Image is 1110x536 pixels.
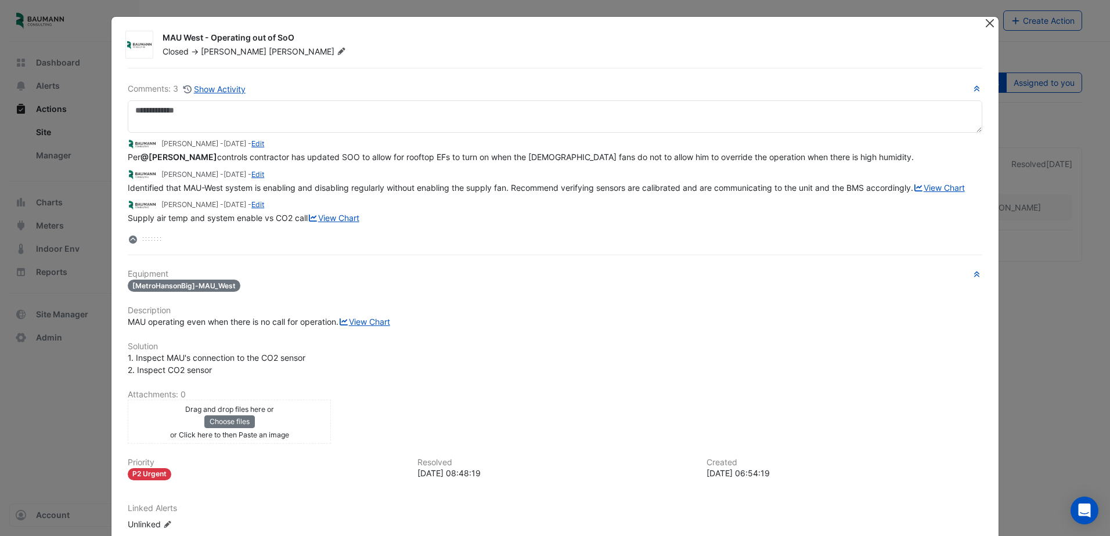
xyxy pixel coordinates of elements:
[161,139,264,149] small: [PERSON_NAME] - -
[1071,497,1098,524] div: Open Intercom Messenger
[128,152,914,162] span: Per controls contractor has updated SOO to allow for rooftop EFs to turn on when the [DEMOGRAPHIC...
[128,306,982,316] h6: Description
[417,467,693,479] div: [DATE] 08:48:19
[201,46,266,56] span: [PERSON_NAME]
[161,169,264,180] small: [PERSON_NAME] - -
[251,200,264,209] a: Edit
[224,200,246,209] span: 2025-08-11 06:54:47
[128,280,240,292] span: [MetroHansonBig]-MAU_West
[128,390,982,400] h6: Attachments: 0
[128,199,157,212] img: Baumann Consulting
[128,504,982,513] h6: Linked Alerts
[128,168,157,181] img: Baumann Consulting
[984,17,996,29] button: Close
[170,430,289,439] small: or Click here to then Paste an image
[707,458,982,468] h6: Created
[185,405,274,414] small: Drag and drop files here or
[163,46,189,56] span: Closed
[913,183,965,193] a: View Chart
[191,46,199,56] span: ->
[128,82,246,96] div: Comments: 3
[163,520,172,529] fa-icon: Edit Linked Alerts
[128,353,305,375] span: 1. Inspect MAU's connection to the CO2 sensor 2. Inspect CO2 sensor
[417,458,693,468] h6: Resolved
[128,518,267,530] div: Unlinked
[128,236,138,244] fa-layers: Scroll to Top
[224,139,246,148] span: 2025-09-16 08:47:51
[163,32,971,46] div: MAU West - Operating out of SoO
[128,269,982,279] h6: Equipment
[140,152,217,162] span: tmattix@cityofmadison.com [City of Madison]
[269,46,348,57] span: [PERSON_NAME]
[161,200,264,210] small: [PERSON_NAME] - -
[251,139,264,148] a: Edit
[308,213,359,223] a: View Chart
[707,467,982,479] div: [DATE] 06:54:19
[128,468,171,480] div: P2 Urgent
[128,183,965,193] span: Identified that MAU-West system is enabling and disabling regularly without enabling the supply f...
[128,458,403,468] h6: Priority
[204,415,255,428] button: Choose files
[128,342,982,352] h6: Solution
[338,317,390,327] a: View Chart
[224,170,246,179] span: 2025-08-11 10:29:13
[128,138,157,151] img: Baumann Consulting
[128,317,390,327] span: MAU operating even when there is no call for operation.
[128,213,359,223] span: Supply air temp and system enable vs CO2 call
[126,39,153,51] img: Baumann Consulting
[251,170,264,179] a: Edit
[183,82,246,96] button: Show Activity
